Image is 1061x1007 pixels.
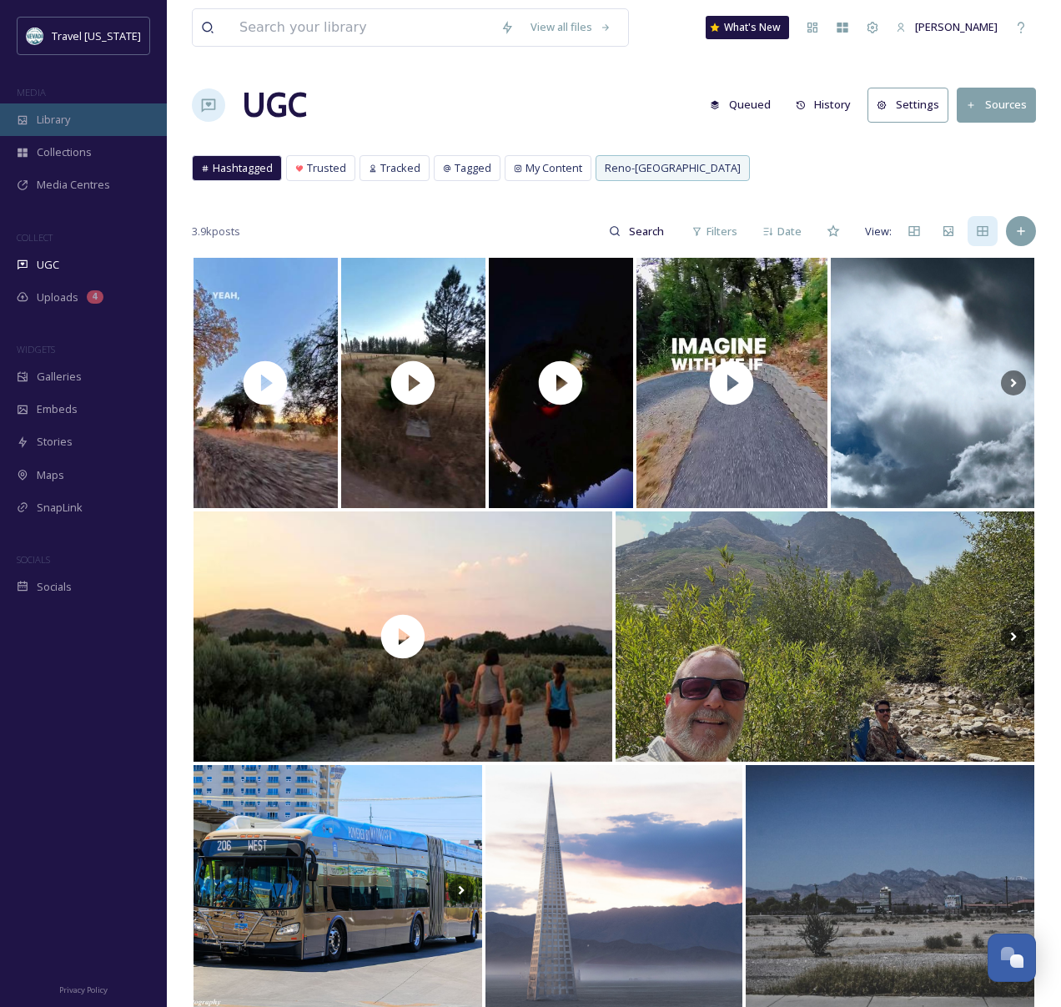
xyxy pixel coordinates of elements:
[192,224,240,239] span: 3.9k posts
[190,258,340,508] img: thumbnail
[525,160,582,176] span: My Content
[59,979,108,999] a: Privacy Policy
[242,80,307,130] a: UGC
[605,160,741,176] span: Reno-[GEOGRAPHIC_DATA]
[37,177,110,193] span: Media Centres
[307,160,346,176] span: Trusted
[17,553,50,566] span: SOCIALS
[27,28,43,44] img: download.jpeg
[867,88,948,122] button: Settings
[87,290,103,304] div: 4
[867,88,957,122] a: Settings
[37,500,83,516] span: SnapLink
[17,343,55,355] span: WIDGETS
[787,88,860,121] button: History
[616,511,1034,762] img: Ruby Mountain Range never disappoints! It’s well worth the drive from Vegas. Had a great time wit...
[37,144,92,160] span: Collections
[706,224,737,239] span: Filters
[37,257,59,273] span: UGC
[380,160,420,176] span: Tracked
[522,11,620,43] a: View all files
[706,16,789,39] a: What's New
[37,434,73,450] span: Stories
[455,160,491,176] span: Tagged
[787,88,868,121] a: History
[59,984,108,995] span: Privacy Policy
[636,258,827,508] img: thumbnail
[37,369,82,385] span: Galleries
[17,86,46,98] span: MEDIA
[231,9,492,46] input: Search your library
[865,224,892,239] span: View:
[915,19,998,34] span: [PERSON_NAME]
[37,401,78,417] span: Embeds
[17,231,53,244] span: COLLECT
[777,224,802,239] span: Date
[37,579,72,595] span: Socials
[37,290,78,305] span: Uploads
[957,88,1036,122] button: Sources
[338,258,488,508] img: thumbnail
[37,112,70,128] span: Library
[831,258,1034,508] img: Moody clouds over Tahoe #travelnevada #laketahoe #summerstorm #tahoelife #stormclouds #thundersto...
[888,11,1006,43] a: [PERSON_NAME]
[52,28,141,43] span: Travel [US_STATE]
[485,258,636,508] img: thumbnail
[213,160,273,176] span: Hashtagged
[988,934,1036,982] button: Open Chat
[701,88,787,121] a: Queued
[37,467,64,483] span: Maps
[194,511,612,762] img: thumbnail
[701,88,779,121] button: Queued
[621,214,675,248] input: Search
